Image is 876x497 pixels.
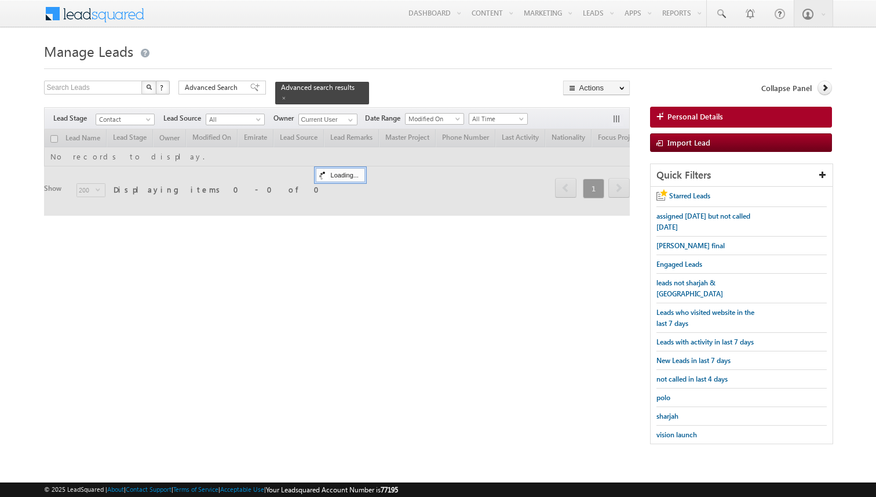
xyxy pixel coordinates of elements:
a: Terms of Service [173,485,218,493]
span: New Leads in last 7 days [656,356,731,365]
span: Date Range [365,113,405,124]
span: Modified On [406,114,461,124]
img: Search [146,84,152,90]
span: leads not sharjah & [GEOGRAPHIC_DATA] [656,278,723,298]
span: not called in last 4 days [656,375,728,383]
span: ? [160,82,165,92]
span: 77195 [381,485,398,494]
a: All [206,114,265,125]
a: Contact Support [126,485,171,493]
a: About [107,485,124,493]
span: Leads with activity in last 7 days [656,338,754,346]
a: Modified On [405,113,464,125]
span: Contact [96,114,151,125]
span: assigned [DATE] but not called [DATE] [656,212,750,231]
span: Lead Stage [53,113,96,124]
button: ? [156,81,170,95]
span: [PERSON_NAME] final [656,241,725,250]
a: Personal Details [650,107,832,128]
a: All Time [469,113,528,125]
span: All [206,114,261,125]
button: Actions [563,81,630,95]
span: Starred Leads [669,191,710,200]
span: Your Leadsquared Account Number is [266,485,398,494]
span: Owner [273,113,298,124]
a: Show All Items [342,114,356,126]
span: Advanced search results [281,83,355,92]
span: polo [656,393,670,402]
span: Personal Details [667,111,723,122]
span: vision launch [656,430,697,439]
span: © 2025 LeadSquared | | | | | [44,484,398,495]
div: Quick Filters [651,164,833,187]
a: Contact [96,114,155,125]
span: Leads who visited website in the last 7 days [656,308,754,328]
span: Lead Source [163,113,206,124]
span: Advanced Search [185,82,241,93]
span: Manage Leads [44,42,133,60]
input: Type to Search [298,114,357,125]
span: sharjah [656,412,678,420]
span: Collapse Panel [761,83,812,93]
div: Loading... [316,168,365,182]
span: All Time [469,114,524,124]
a: Acceptable Use [220,485,264,493]
span: Engaged Leads [656,260,702,269]
span: Import Lead [667,137,710,147]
